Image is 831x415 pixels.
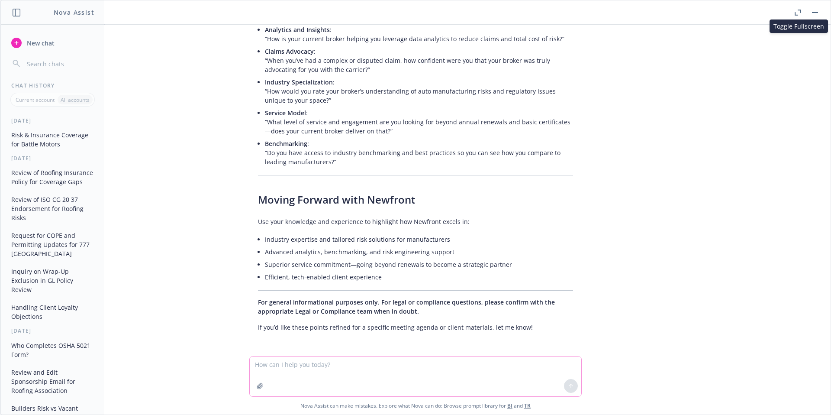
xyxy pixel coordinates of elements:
[54,8,94,17] h1: Nova Assist
[265,233,573,246] li: Industry expertise and tailored risk solutions for manufacturers
[8,128,97,151] button: Risk & Insurance Coverage for Battle Motors
[265,139,307,148] span: Benchmarking
[16,96,55,104] p: Current account
[258,323,573,332] p: If you’d like these points refined for a specific meeting agenda or client materials, let me know!
[265,78,333,86] span: Industry Specialization
[258,217,573,226] p: Use your knowledge and experience to highlight how Newfront excels in:
[265,107,573,137] li: : “What level of service and engagement are you looking for beyond annual renewals and basic cert...
[8,165,97,189] button: Review of Roofing Insurance Policy for Coverage Gaps
[8,228,97,261] button: Request for COPE and Permitting Updates for 777 [GEOGRAPHIC_DATA]
[8,365,97,398] button: Review and Edit Sponsorship Email for Roofing Association
[770,19,828,33] div: Toggle Fullscreen
[265,137,573,168] li: : “Do you have access to industry benchmarking and best practices so you can see how you compare ...
[258,298,555,315] span: For general informational purposes only. For legal or compliance questions, please confirm with t...
[8,264,97,297] button: Inquiry on Wrap-Up Exclusion in GL Policy Review
[265,23,573,45] li: : “How is your current broker helping you leverage data analytics to reduce claims and total cost...
[265,246,573,258] li: Advanced analytics, benchmarking, and risk engineering support
[524,402,531,409] a: TR
[4,397,827,415] span: Nova Assist can make mistakes. Explore what Nova can do: Browse prompt library for and
[1,117,104,124] div: [DATE]
[265,45,573,76] li: : “When you’ve had a complex or disputed claim, how confident were you that your broker was truly...
[8,338,97,362] button: Who Completes OSHA 5021 Form?
[265,258,573,271] li: Superior service commitment—going beyond renewals to become a strategic partner
[258,193,573,207] h2: Moving Forward with Newfront
[507,402,512,409] a: BI
[8,192,97,225] button: Review of ISO CG 20 37 Endorsement for Roofing Risks
[265,76,573,107] li: : “How would you rate your broker’s understanding of auto manufacturing risks and regulatory issu...
[265,26,330,34] span: Analytics and Insights
[265,271,573,283] li: Efficient, tech-enabled client experience
[8,35,97,51] button: New chat
[25,58,94,70] input: Search chats
[265,109,306,117] span: Service Model
[25,39,55,48] span: New chat
[8,300,97,324] button: Handling Client Loyalty Objections
[265,47,314,55] span: Claims Advocacy
[1,155,104,162] div: [DATE]
[1,327,104,334] div: [DATE]
[61,96,90,104] p: All accounts
[1,82,104,89] div: Chat History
